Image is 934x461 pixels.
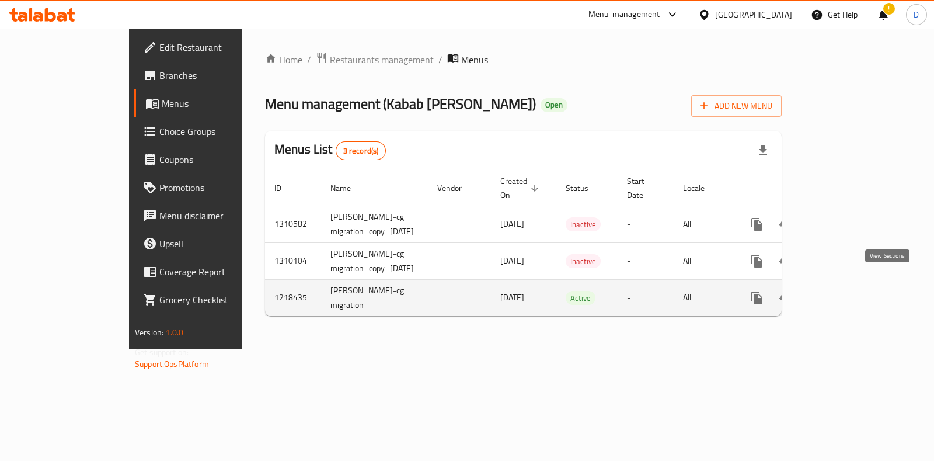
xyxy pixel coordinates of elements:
button: Add New Menu [691,95,782,117]
td: [PERSON_NAME]-cg migration_copy_[DATE] [321,242,428,279]
div: Inactive [566,217,601,231]
td: All [674,242,734,279]
a: Grocery Checklist [134,286,285,314]
a: Coverage Report [134,258,285,286]
td: - [618,206,674,242]
td: All [674,279,734,316]
a: Support.OpsPlatform [135,356,209,372]
a: Choice Groups [134,117,285,145]
td: [PERSON_NAME]-cg migration_copy_[DATE] [321,206,428,242]
div: Total records count [336,141,386,160]
td: 1218435 [265,279,321,316]
span: Edit Restaurant [159,40,276,54]
span: Active [566,292,595,305]
h2: Menus List [274,141,386,160]
div: Inactive [566,254,601,268]
span: D [914,8,919,21]
a: Menu disclaimer [134,202,285,230]
span: Add New Menu [700,99,772,113]
span: Menus [162,96,276,110]
a: Coupons [134,145,285,174]
span: Coverage Report [159,265,276,279]
button: more [743,247,771,275]
a: Menus [134,89,285,117]
li: / [438,53,442,67]
span: Promotions [159,181,276,195]
span: Get support on: [135,345,189,360]
span: Inactive [566,218,601,231]
span: Upsell [159,237,276,251]
li: / [307,53,311,67]
th: Actions [734,171,865,206]
span: Choice Groups [159,124,276,138]
span: 1.0.0 [165,325,183,340]
button: Change Status [771,247,799,275]
span: Restaurants management [330,53,434,67]
span: Created On [500,174,542,202]
span: Menu disclaimer [159,209,276,223]
div: Menu-management [588,8,660,22]
td: All [674,206,734,242]
div: Export file [749,137,777,165]
table: enhanced table [265,171,865,317]
button: Change Status [771,284,799,312]
span: Branches [159,68,276,82]
span: [DATE] [500,253,524,268]
button: more [743,284,771,312]
span: Open [541,100,567,110]
div: Open [541,98,567,112]
span: Grocery Checklist [159,293,276,307]
div: [GEOGRAPHIC_DATA] [715,8,792,21]
a: Edit Restaurant [134,33,285,61]
td: [PERSON_NAME]-cg migration [321,279,428,316]
td: - [618,242,674,279]
td: 1310104 [265,242,321,279]
span: Status [566,181,604,195]
span: ID [274,181,297,195]
span: 3 record(s) [336,145,386,157]
button: Change Status [771,210,799,238]
a: Promotions [134,174,285,202]
nav: breadcrumb [265,52,782,67]
span: Version: [135,325,163,340]
span: Start Date [627,174,660,202]
span: Inactive [566,255,601,268]
a: Upsell [134,230,285,258]
span: Menu management ( Kabab [PERSON_NAME] ) [265,91,536,117]
span: Menus [461,53,488,67]
button: more [743,210,771,238]
span: Locale [683,181,720,195]
a: Branches [134,61,285,89]
td: - [618,279,674,316]
td: 1310582 [265,206,321,242]
a: Restaurants management [316,52,434,67]
span: [DATE] [500,216,524,231]
span: [DATE] [500,290,524,305]
span: Vendor [437,181,477,195]
span: Coupons [159,152,276,167]
span: Name [330,181,366,195]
